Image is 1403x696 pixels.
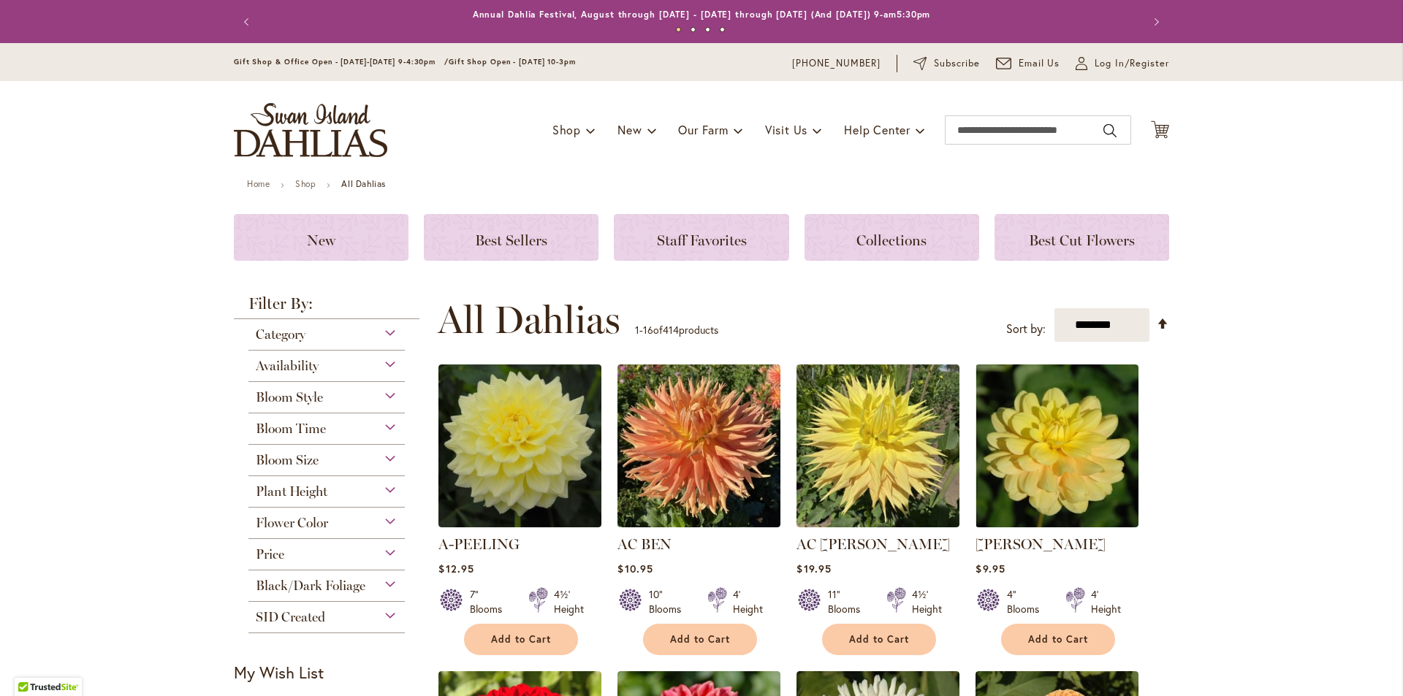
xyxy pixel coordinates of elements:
span: Bloom Time [256,421,326,437]
strong: All Dahlias [341,178,386,189]
span: Black/Dark Foliage [256,578,365,594]
a: Staff Favorites [614,214,788,261]
button: 1 of 4 [676,27,681,32]
img: AHOY MATEY [976,364,1138,527]
strong: Filter By: [234,296,419,319]
span: Gift Shop & Office Open - [DATE]-[DATE] 9-4:30pm / [234,57,449,66]
span: 414 [663,323,679,337]
span: $9.95 [976,562,1005,575]
span: Add to Cart [491,633,551,646]
a: AC [PERSON_NAME] [796,535,950,553]
span: Add to Cart [849,633,909,646]
a: AC BEN [617,535,672,553]
div: 4½' Height [554,587,584,616]
div: 4' Height [733,587,763,616]
div: 7" Blooms [470,587,511,616]
span: Availability [256,358,319,374]
img: AC BEN [617,364,780,527]
a: Annual Dahlia Festival, August through [DATE] - [DATE] through [DATE] (And [DATE]) 9-am5:30pm [473,9,931,20]
a: Best Cut Flowers [995,214,1169,261]
button: Add to Cart [822,624,936,655]
span: New [307,232,335,249]
a: AHOY MATEY [976,516,1138,530]
span: Bloom Size [256,452,319,468]
span: Add to Cart [1028,633,1088,646]
a: A-Peeling [438,516,601,530]
span: Visit Us [765,122,807,137]
a: AC BEN [617,516,780,530]
span: $12.95 [438,562,474,575]
a: Email Us [996,56,1060,71]
span: Add to Cart [670,633,730,646]
span: Best Cut Flowers [1029,232,1135,249]
span: New [617,122,642,137]
label: Sort by: [1006,316,1046,343]
span: Help Center [844,122,910,137]
a: Best Sellers [424,214,598,261]
span: Staff Favorites [657,232,747,249]
button: Previous [234,7,263,37]
span: Category [256,326,305,343]
img: A-Peeling [438,364,601,527]
span: Collections [856,232,927,249]
a: AC Jeri [796,516,959,530]
a: Subscribe [913,56,980,71]
button: Add to Cart [1001,624,1115,655]
span: Plant Height [256,483,327,500]
div: 4" Blooms [1007,587,1048,616]
span: 16 [643,323,653,337]
p: - of products [635,318,718,342]
span: Flower Color [256,515,328,531]
div: 4½' Height [912,587,942,616]
span: Subscribe [934,56,980,71]
a: A-PEELING [438,535,520,553]
a: Shop [295,178,316,189]
a: Home [247,178,270,189]
button: 4 of 4 [720,27,725,32]
strong: My Wish List [234,662,324,683]
div: 10" Blooms [649,587,690,616]
span: All Dahlias [438,298,620,342]
a: store logo [234,103,387,157]
span: Bloom Style [256,389,323,405]
span: Price [256,546,284,562]
button: Add to Cart [643,624,757,655]
button: 3 of 4 [705,27,710,32]
a: [PHONE_NUMBER] [792,56,881,71]
a: Collections [805,214,979,261]
button: Next [1140,7,1169,37]
span: 1 [635,323,639,337]
a: Log In/Register [1076,56,1169,71]
img: AC Jeri [796,364,959,527]
div: 4' Height [1091,587,1121,616]
span: Shop [552,122,581,137]
span: Log In/Register [1095,56,1169,71]
div: 11" Blooms [828,587,869,616]
span: Best Sellers [475,232,547,249]
span: Our Farm [678,122,728,137]
span: $10.95 [617,562,653,575]
a: New [234,214,408,261]
span: $19.95 [796,562,831,575]
span: Email Us [1019,56,1060,71]
button: Add to Cart [464,624,578,655]
button: 2 of 4 [691,27,696,32]
span: Gift Shop Open - [DATE] 10-3pm [449,57,576,66]
a: [PERSON_NAME] [976,535,1106,553]
span: SID Created [256,609,325,625]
